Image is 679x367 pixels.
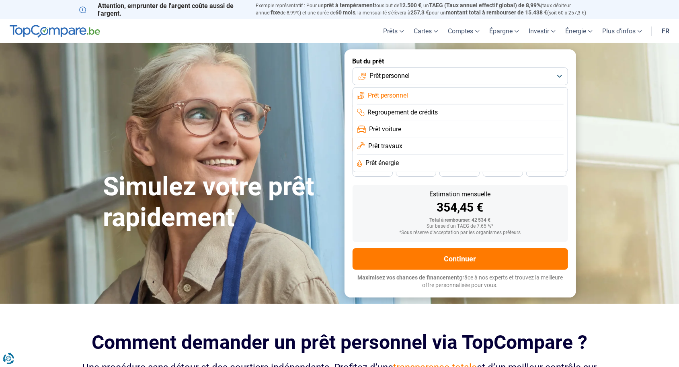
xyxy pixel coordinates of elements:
img: TopCompare [10,25,100,38]
span: 24 mois [537,168,555,173]
span: 48 mois [364,168,382,173]
a: fr [657,19,674,43]
div: 354,45 € [359,202,562,214]
a: Épargne [484,19,524,43]
p: Exemple représentatif : Pour un tous but de , un (taux débiteur annuel de 8,99%) et une durée de ... [256,2,600,16]
span: Prêt travaux [368,142,402,151]
a: Investir [524,19,560,43]
h1: Simulez votre prêt rapidement [103,171,335,233]
button: Prêt personnel [353,67,568,85]
label: But du prêt [353,57,568,65]
div: Total à rembourser: 42 534 € [359,218,562,223]
p: grâce à nos experts et trouvez la meilleure offre personnalisée pour vous. [353,274,568,290]
a: Comptes [443,19,484,43]
span: Maximisez vos chances de financement [357,274,459,281]
h2: Comment demander un prêt personnel via TopCompare ? [79,331,600,353]
span: Prêt personnel [368,91,408,100]
span: 30 mois [494,168,512,173]
span: montant total à rembourser de 15.438 € [446,9,548,16]
span: fixe [271,9,281,16]
button: Continuer [353,248,568,270]
span: 60 mois [336,9,356,16]
div: Sur base d'un TAEG de 7.65 %* [359,224,562,229]
span: Regroupement de crédits [368,108,438,117]
span: TAEG (Taux annuel effectif global) de 8,99% [429,2,541,8]
div: Estimation mensuelle [359,191,562,198]
span: 12.500 € [400,2,422,8]
span: 42 mois [407,168,425,173]
span: 36 mois [451,168,468,173]
span: 257,3 € [411,9,429,16]
a: Prêts [378,19,409,43]
span: Prêt personnel [369,71,410,80]
a: Énergie [560,19,597,43]
span: Prêt voiture [369,125,402,134]
div: *Sous réserve d'acceptation par les organismes prêteurs [359,230,562,236]
a: Plus d'infos [597,19,647,43]
span: prêt à tempérament [324,2,375,8]
span: Prêt énergie [365,159,399,167]
a: Cartes [409,19,443,43]
p: Attention, emprunter de l'argent coûte aussi de l'argent. [79,2,246,17]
